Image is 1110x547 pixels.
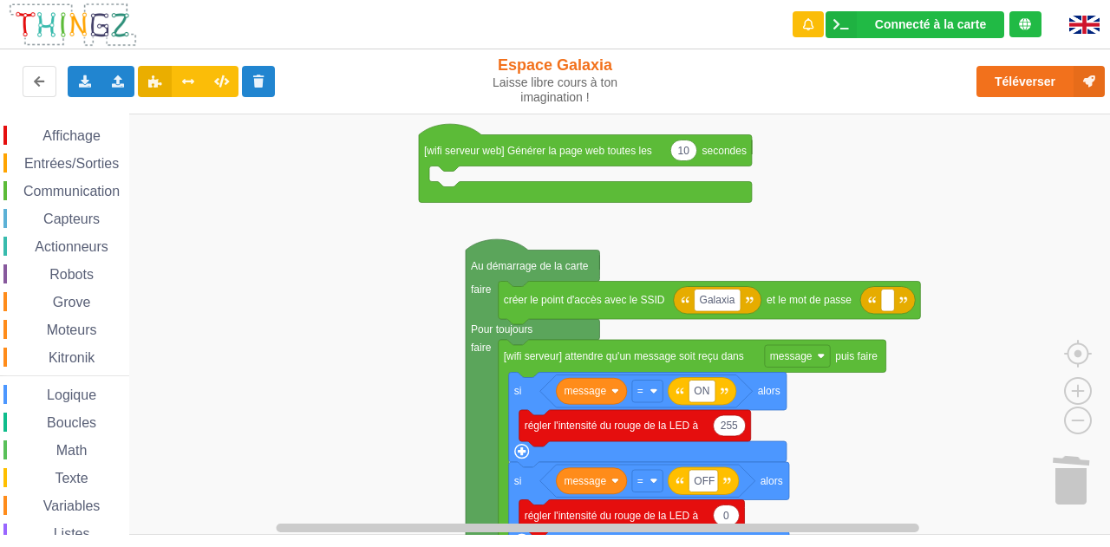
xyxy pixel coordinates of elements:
span: Kitronik [46,350,97,365]
div: Ta base fonctionne bien ! [826,11,1004,38]
span: Robots [47,267,96,282]
text: Pour toujours [471,323,532,335]
span: Capteurs [41,212,102,226]
text: régler l'intensité du rouge de la LED à [525,509,699,521]
text: si [514,385,522,397]
span: Listes [51,526,93,541]
img: thingz_logo.png [8,2,138,48]
div: Connecté à la carte [875,18,986,30]
div: Tu es connecté au serveur de création de Thingz [1009,11,1041,37]
text: 10 [678,144,690,156]
text: ON [694,385,709,397]
span: Communication [21,184,122,199]
text: [wifi serveur web] Générer la page web toutes les [424,144,652,156]
span: Entrées/Sorties [22,156,121,171]
div: Laisse libre cours à ton imagination ! [462,75,649,105]
text: régler l'intensité du rouge de la LED à [525,420,699,432]
span: Moteurs [44,322,100,337]
text: si [514,474,522,486]
span: Affichage [40,128,102,143]
text: alors [761,474,783,486]
text: 255 [721,420,738,432]
button: Téléverser [976,66,1105,97]
span: Actionneurs [32,239,111,254]
text: alors [758,385,780,397]
span: Logique [44,387,99,402]
span: Grove [50,295,94,309]
text: créer le point d'accès avec le SSID [504,294,665,306]
text: [wifi serveur] attendre qu'un message soit reçu dans [504,349,744,361]
span: Texte [52,471,90,485]
text: Au démarrage de la carte [471,259,589,271]
img: gb.png [1069,16,1100,34]
text: secondes [702,144,747,156]
text: Galaxia [700,294,735,306]
span: Boucles [44,415,99,430]
div: Espace Galaxia [462,55,649,105]
text: faire [471,342,492,354]
text: puis faire [835,349,878,361]
text: 0 [723,509,729,521]
text: = [637,385,643,397]
span: Variables [41,498,103,513]
span: Math [54,443,90,458]
text: message [564,474,606,486]
text: = [637,474,643,486]
text: OFF [694,474,715,486]
text: et le mot de passe [767,294,852,306]
text: message [770,349,813,361]
text: message [564,385,606,397]
text: faire [471,283,492,295]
